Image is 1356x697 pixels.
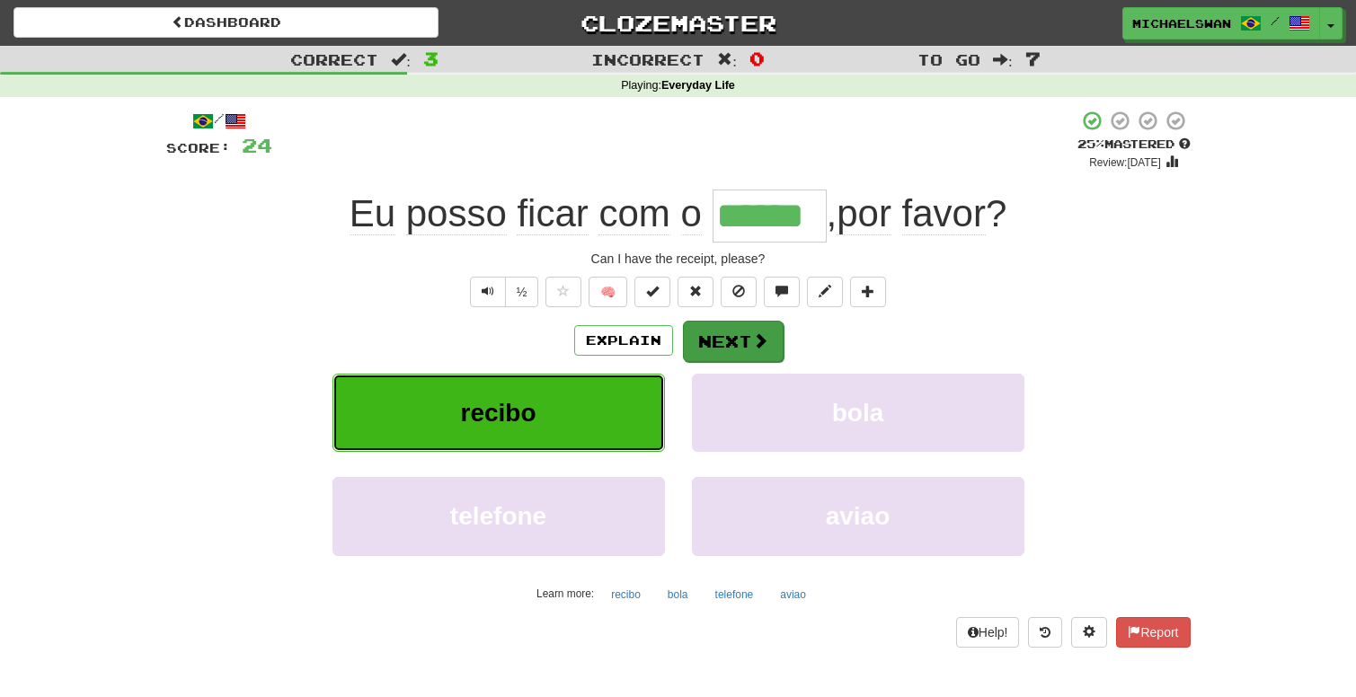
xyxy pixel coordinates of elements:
[692,477,1024,555] button: aviao
[466,277,539,307] div: Text-to-speech controls
[993,52,1013,67] span: :
[807,277,843,307] button: Edit sentence (alt+d)
[678,277,713,307] button: Reset to 0% Mastered (alt+r)
[1122,7,1320,40] a: MichaelSwan /
[589,277,627,307] button: 🧠
[166,140,231,155] span: Score:
[634,277,670,307] button: Set this sentence to 100% Mastered (alt+m)
[827,192,1007,235] span: , ?
[683,321,784,362] button: Next
[717,52,737,67] span: :
[242,134,272,156] span: 24
[350,192,395,235] span: Eu
[850,277,886,307] button: Add to collection (alt+a)
[902,192,986,235] span: favor
[721,277,757,307] button: Ignore sentence (alt+i)
[681,192,702,235] span: o
[406,192,507,235] span: posso
[764,277,800,307] button: Discuss sentence (alt+u)
[749,48,765,69] span: 0
[332,477,665,555] button: telefone
[536,587,594,600] small: Learn more:
[1077,137,1104,151] span: 25 %
[460,399,536,427] span: recibo
[832,399,884,427] span: bola
[450,502,546,530] span: telefone
[166,250,1191,268] div: Can I have the receipt, please?
[545,277,581,307] button: Favorite sentence (alt+f)
[917,50,980,68] span: To go
[517,192,588,235] span: ficar
[601,581,651,608] button: recibo
[692,374,1024,452] button: bola
[465,7,891,39] a: Clozemaster
[423,48,439,69] span: 3
[826,502,891,530] span: aviao
[505,277,539,307] button: ½
[598,192,669,235] span: com
[166,110,272,132] div: /
[658,581,698,608] button: bola
[290,50,378,68] span: Correct
[13,7,439,38] a: Dashboard
[470,277,506,307] button: Play sentence audio (ctl+space)
[574,325,673,356] button: Explain
[591,50,705,68] span: Incorrect
[332,374,665,452] button: recibo
[1089,156,1161,169] small: Review: [DATE]
[1077,137,1191,153] div: Mastered
[1116,617,1190,648] button: Report
[1028,617,1062,648] button: Round history (alt+y)
[705,581,764,608] button: telefone
[1132,15,1231,31] span: MichaelSwan
[391,52,411,67] span: :
[661,79,735,92] strong: Everyday Life
[1025,48,1041,69] span: 7
[956,617,1020,648] button: Help!
[1271,14,1280,27] span: /
[837,192,891,235] span: por
[770,581,816,608] button: aviao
